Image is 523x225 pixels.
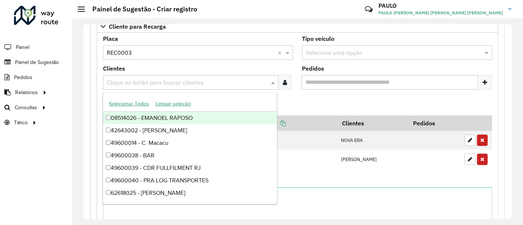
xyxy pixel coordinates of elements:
[152,98,194,110] button: Limpar seleção
[85,5,197,13] h2: Painel de Sugestão - Criar registro
[103,149,277,162] div: 49600038 - BAR
[218,150,337,169] td: 62641743
[302,64,324,73] label: Pedidos
[361,1,377,17] a: Contato Rápido
[103,124,277,137] div: 42643002 - [PERSON_NAME]
[278,48,284,57] span: Clear all
[103,137,277,149] div: 49600014 - C. Macacu
[337,115,408,131] th: Clientes
[97,20,498,33] a: Cliente para Recarga
[14,119,28,126] span: Tático
[218,131,337,150] td: 62648635
[103,92,277,204] ng-dropdown-panel: Options list
[15,89,38,96] span: Relatórios
[302,34,334,43] label: Tipo veículo
[14,74,32,81] span: Pedidos
[16,43,29,51] span: Painel
[103,199,277,212] div: 62618028 - [PERSON_NAME] DA FO
[106,98,152,110] button: Selecionar Todos
[103,162,277,174] div: 49600039 - CDR FULLFILMENT RJ
[337,131,408,150] td: NOVA ERA
[378,2,503,9] h3: PAULO
[103,187,277,199] div: 62618025 - [PERSON_NAME]
[408,115,461,131] th: Pedidos
[103,34,118,43] label: Placa
[378,10,503,16] span: PAULO [PERSON_NAME] [PERSON_NAME] [PERSON_NAME]
[218,115,337,131] th: Código Cliente
[103,112,277,124] div: 08514026 - EMANOEL RAPOSO
[103,64,125,73] label: Clientes
[103,174,277,187] div: 49600040 - PRA LOG TRANSPORTES
[15,58,59,66] span: Painel de Sugestão
[15,104,37,111] span: Consultas
[109,24,166,29] span: Cliente para Recarga
[337,150,408,169] td: [PERSON_NAME]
